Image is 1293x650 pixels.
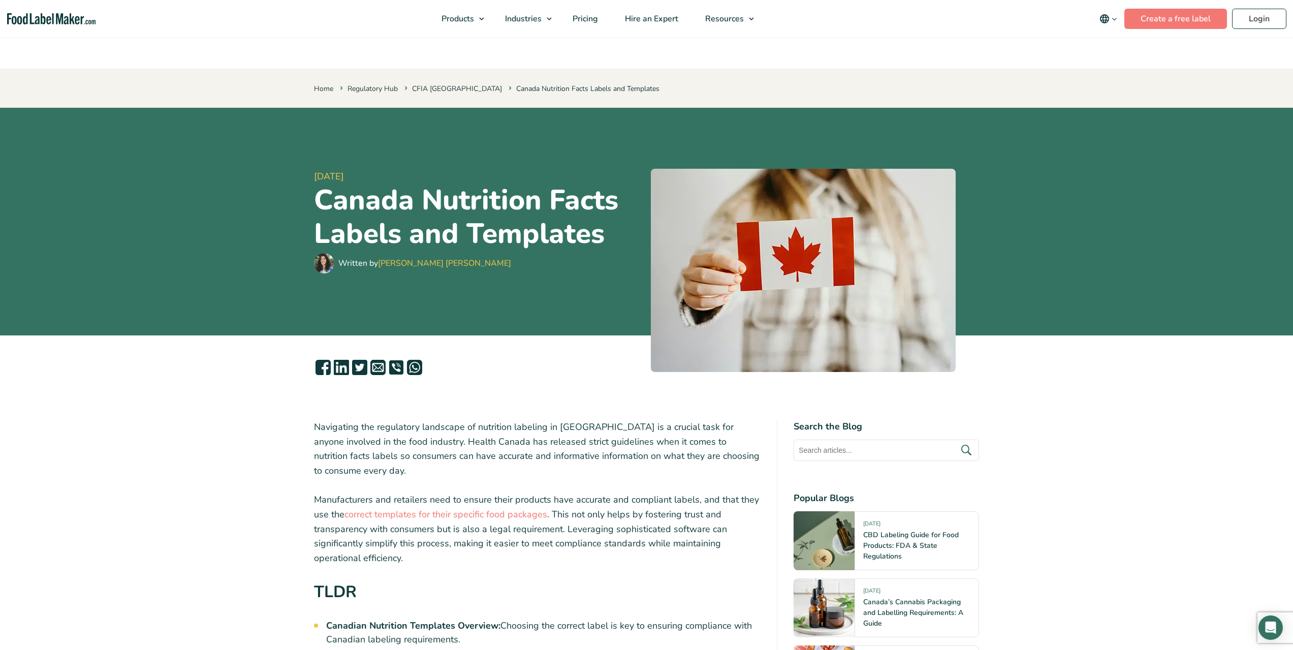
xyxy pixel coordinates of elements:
[378,258,511,269] a: [PERSON_NAME] [PERSON_NAME]
[702,13,745,24] span: Resources
[314,84,333,94] a: Home
[863,520,880,532] span: [DATE]
[570,13,599,24] span: Pricing
[794,491,979,505] h4: Popular Blogs
[314,253,334,273] img: Maria Abi Hanna - Food Label Maker
[622,13,679,24] span: Hire an Expert
[314,492,761,566] p: Manufacturers and retailers need to ensure their products have accurate and compliant labels, and...
[1232,9,1286,29] a: Login
[863,530,959,561] a: CBD Labeling Guide for Food Products: FDA & State Regulations
[314,170,643,183] span: [DATE]
[794,440,979,461] input: Search articles...
[326,619,761,646] li: Choosing the correct label is key to ensuring compliance with Canadian labeling requirements.
[412,84,502,94] a: CFIA [GEOGRAPHIC_DATA]
[344,508,547,520] a: correct templates for their specific food packages
[502,13,543,24] span: Industries
[326,620,500,632] strong: Canadian Nutrition Templates Overview:
[314,581,357,603] strong: TLDR
[314,420,761,478] p: Navigating the regulatory landscape of nutrition labeling in [GEOGRAPHIC_DATA] is a crucial task ...
[438,13,475,24] span: Products
[507,84,659,94] span: Canada Nutrition Facts Labels and Templates
[863,597,963,628] a: Canada’s Cannabis Packaging and Labelling Requirements: A Guide
[338,257,511,269] div: Written by
[348,84,398,94] a: Regulatory Hub
[314,183,643,251] h1: Canada Nutrition Facts Labels and Templates
[863,587,880,599] span: [DATE]
[794,420,979,434] h4: Search the Blog
[1124,9,1227,29] a: Create a free label
[1258,615,1283,640] div: Open Intercom Messenger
